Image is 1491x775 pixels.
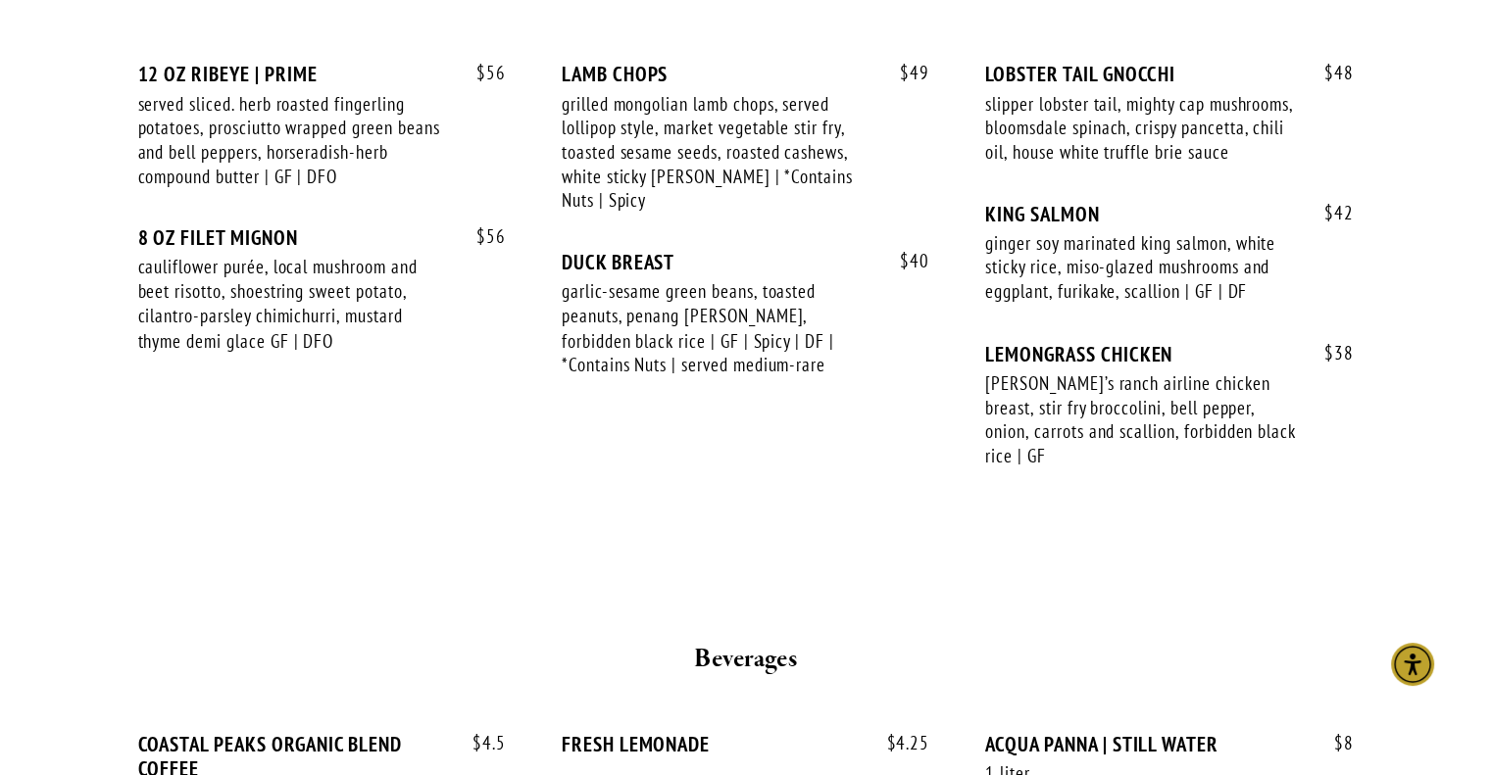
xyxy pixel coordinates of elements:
[472,730,482,753] span: $
[900,61,910,84] span: $
[476,61,486,84] span: $
[867,731,929,753] span: 4.25
[880,250,929,272] span: 40
[457,62,506,84] span: 56
[562,250,929,274] div: DUCK BREAST
[138,255,450,352] div: cauliflower purée, local mushroom and beet risotto, shoestring sweet potato, cilantro-parsley chi...
[900,249,910,272] span: $
[1324,61,1334,84] span: $
[1334,730,1344,753] span: $
[1305,202,1354,224] span: 42
[562,62,929,86] div: LAMB CHOPS
[138,225,506,250] div: 8 OZ FILET MIGNON
[985,370,1297,467] div: [PERSON_NAME]’s ranch airline chicken breast, stir fry broccolini, bell pepper, onion, carrots an...
[886,730,896,753] span: $
[985,231,1297,304] div: ginger soy marinated king salmon, white sticky rice, miso-glazed mushrooms and eggplant, furikake...
[1391,643,1434,686] div: Accessibility Menu
[985,341,1353,365] div: LEMONGRASS CHICKEN
[562,92,873,214] div: grilled mongolian lamb chops, served lollipop style, market vegetable stir fry, toasted sesame se...
[562,731,929,755] div: FRESH LEMONADE
[138,92,450,189] div: served sliced. herb roasted fingerling potatoes, prosciutto wrapped green beans and bell peppers,...
[985,92,1297,165] div: slipper lobster tail, mighty cap mushrooms, bloomsdale spinach, crispy pancetta, chili oil, house...
[880,62,929,84] span: 49
[1324,201,1334,224] span: $
[453,731,506,753] span: 4.5
[138,62,506,86] div: 12 OZ RIBEYE | PRIME
[1305,341,1354,363] span: 38
[985,202,1353,226] div: KING SALMON
[1315,731,1354,753] span: 8
[457,225,506,248] span: 56
[1324,340,1334,363] span: $
[1305,62,1354,84] span: 48
[562,279,873,376] div: garlic-sesame green beans, toasted peanuts, penang [PERSON_NAME], forbidden black rice | GF | Spi...
[476,224,486,248] span: $
[985,62,1353,86] div: LOBSTER TAIL GNOCCHI
[985,731,1353,755] div: ACQUA PANNA | STILL WATER
[694,641,797,675] strong: Beverages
